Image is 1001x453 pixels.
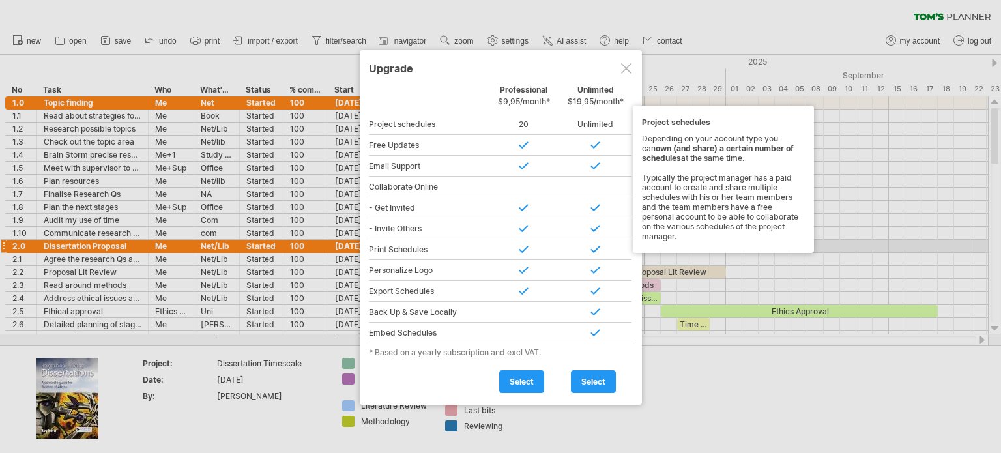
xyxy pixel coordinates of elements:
div: 20 [488,114,560,135]
span: select [510,377,534,387]
div: Embed Schedules [369,323,488,343]
div: Back Up & Save Locally [369,302,488,323]
div: Project schedules [642,117,805,127]
a: select [571,370,616,393]
div: Export Schedules [369,281,488,302]
div: Depending on your account type you can at the same time. Typically the project manager has a paid... [642,117,805,241]
div: Personalize Logo [369,260,488,281]
span: $19,95/month* [568,96,624,106]
div: - Get Invited [369,197,488,218]
div: Print Schedules [369,239,488,260]
div: * Based on a yearly subscription and excl VAT. [369,347,633,357]
div: Unlimited [560,114,631,135]
span: $9,95/month* [498,96,550,106]
a: select [499,370,544,393]
div: Email Support [369,156,488,177]
div: Upgrade [369,56,633,80]
div: Free Updates [369,135,488,156]
div: Unlimited [560,85,631,113]
div: Professional [488,85,560,113]
strong: own (and share) a certain number of schedules [642,143,794,163]
div: Collaborate Online [369,177,488,197]
span: select [581,377,605,387]
div: Project schedules [369,114,488,135]
div: - Invite Others [369,218,488,239]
